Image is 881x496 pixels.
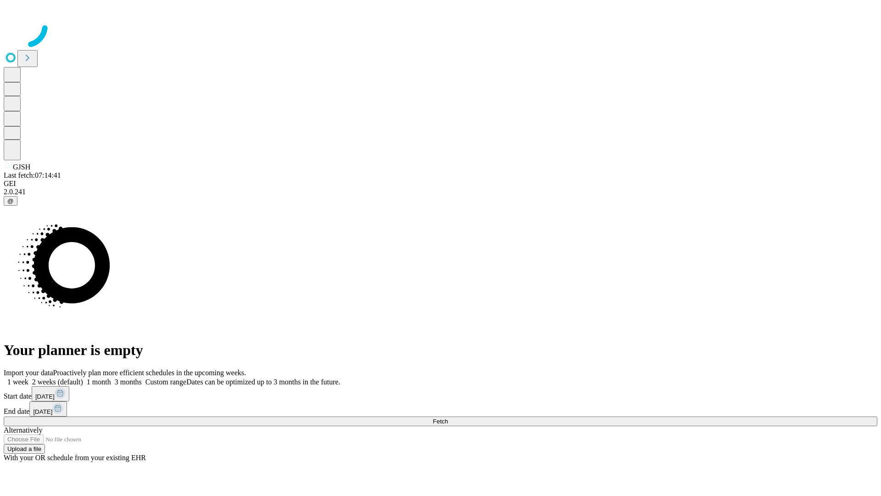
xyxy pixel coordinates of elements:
[186,378,340,386] span: Dates can be optimized up to 3 months in the future.
[433,418,448,425] span: Fetch
[7,197,14,204] span: @
[4,196,17,206] button: @
[4,180,877,188] div: GEI
[4,342,877,359] h1: Your planner is empty
[4,401,877,417] div: End date
[32,378,83,386] span: 2 weeks (default)
[35,393,55,400] span: [DATE]
[4,171,61,179] span: Last fetch: 07:14:41
[53,369,246,377] span: Proactively plan more efficient schedules in the upcoming weeks.
[4,417,877,426] button: Fetch
[33,408,52,415] span: [DATE]
[145,378,186,386] span: Custom range
[32,386,69,401] button: [DATE]
[4,188,877,196] div: 2.0.241
[4,426,42,434] span: Alternatively
[4,444,45,454] button: Upload a file
[13,163,30,171] span: GJSH
[4,369,53,377] span: Import your data
[4,386,877,401] div: Start date
[4,454,146,462] span: With your OR schedule from your existing EHR
[87,378,111,386] span: 1 month
[7,378,28,386] span: 1 week
[115,378,142,386] span: 3 months
[29,401,67,417] button: [DATE]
